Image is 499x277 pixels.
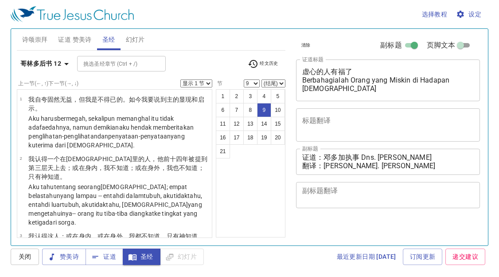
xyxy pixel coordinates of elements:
[80,59,148,69] input: Type Bible Reference
[248,59,278,69] span: 经文历史
[28,115,194,149] wg2744: , sekalipun memang
[243,117,257,131] button: 13
[216,89,230,103] button: 1
[28,96,204,112] wg2744: 固然
[72,233,204,240] wg1535: 在身
[243,131,257,145] button: 18
[17,55,75,72] button: 哥林多后书 12
[28,96,204,112] wg1211: 无
[28,201,202,226] wg1492: tidak
[422,9,448,20] span: 选择教程
[148,233,204,240] wg3756: 知道
[11,6,134,22] img: True Jesus Church
[28,154,209,181] p: 我认得
[28,232,209,241] p: 我认得
[35,105,41,112] wg602: 。
[28,115,194,149] wg1163: bermegah
[257,117,271,131] button: 14
[49,251,79,262] span: 赞美诗
[28,95,209,113] p: 我
[28,164,204,180] wg1535: 在身
[11,249,39,265] button: 关闭
[28,155,207,180] wg5547: 里的人
[454,6,485,23] button: 设定
[243,89,257,103] button: 3
[271,103,285,117] button: 10
[230,131,244,145] button: 17
[133,142,135,149] wg2962: .
[28,201,202,226] wg1492: , [DEMOGRAPHIC_DATA]
[18,251,32,262] span: 关闭
[47,233,204,240] wg1492: 这
[46,219,76,226] wg5154: dari sorga
[28,96,204,112] wg3756: 益
[380,40,402,51] span: 副标题
[86,249,123,265] button: 证道
[19,233,22,238] span: 3
[28,192,202,226] wg1180: tahun
[22,34,48,45] span: 诗颂崇拜
[47,173,66,180] wg2316: 知道
[28,155,207,180] wg1180: 年
[60,173,66,180] wg1492: 。
[18,81,78,86] label: 上一节 (←, ↑) 下一节 (→, ↓)
[104,233,204,240] wg1535: 在身
[28,96,204,112] wg1063: 我是不得已的。如今我要说到
[28,155,207,180] wg1492: 一个在
[452,251,478,262] span: 递交建议
[102,34,115,45] span: 圣经
[54,233,204,240] wg5108: 人
[230,117,244,131] button: 12
[296,40,316,51] button: 清除
[28,201,202,226] wg1622: tubuh
[28,183,202,226] wg444: [DEMOGRAPHIC_DATA]
[74,219,76,226] wg3772: .
[28,124,194,149] wg1161: aku hendak memberitakan penglihatan-penglihatan
[126,34,145,45] span: 幻灯片
[28,155,207,180] wg444: ，他
[257,103,271,117] button: 9
[337,251,396,262] span: 最近更新日期 [DATE]
[230,103,244,117] button: 7
[28,183,202,226] wg5547: ; empat belas
[243,103,257,117] button: 8
[445,249,485,265] a: 递交建议
[28,182,209,227] p: Aku tahu
[301,41,311,49] span: 清除
[28,124,194,149] wg4851: , namun demikian
[28,133,184,149] wg3701: dan
[28,164,204,180] wg4983: 内
[216,117,230,131] button: 11
[216,144,230,158] button: 21
[58,34,91,45] span: 证道 赞美诗
[28,201,202,226] wg4983: , aku
[28,96,204,112] wg3427: 自夸
[42,249,86,265] button: 赞美诗
[403,249,443,265] a: 订阅更新
[19,156,22,161] span: 2
[117,233,204,240] wg4983: 外
[93,251,116,262] span: 证道
[91,233,204,240] wg1722: ，或
[410,251,436,262] span: 订阅更新
[28,164,204,180] wg1722: ，我不
[302,67,474,93] textarea: 虚心的人有福了 Berbahagialah Orang yang Miskin di Hadapan [DEMOGRAPHIC_DATA]
[271,117,285,131] button: 15
[257,131,271,145] button: 19
[185,233,204,240] wg2316: 知道
[216,103,230,117] button: 6
[28,155,207,180] wg4253: 十四
[28,114,209,150] p: Aku harus
[28,155,207,180] wg1722: [DEMOGRAPHIC_DATA]
[130,251,153,262] span: 圣经
[123,233,204,240] wg1622: ，我都不
[458,9,481,20] span: 设定
[19,96,22,101] span: 1
[198,233,204,240] wg1492: 。
[20,58,61,69] b: 哥林多后书 12
[418,6,451,23] button: 选择教程
[427,40,456,51] span: 页脚文本
[28,201,202,226] wg1535: di luar
[60,233,204,240] wg444: ；或
[28,183,202,226] wg1492: tentang seorang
